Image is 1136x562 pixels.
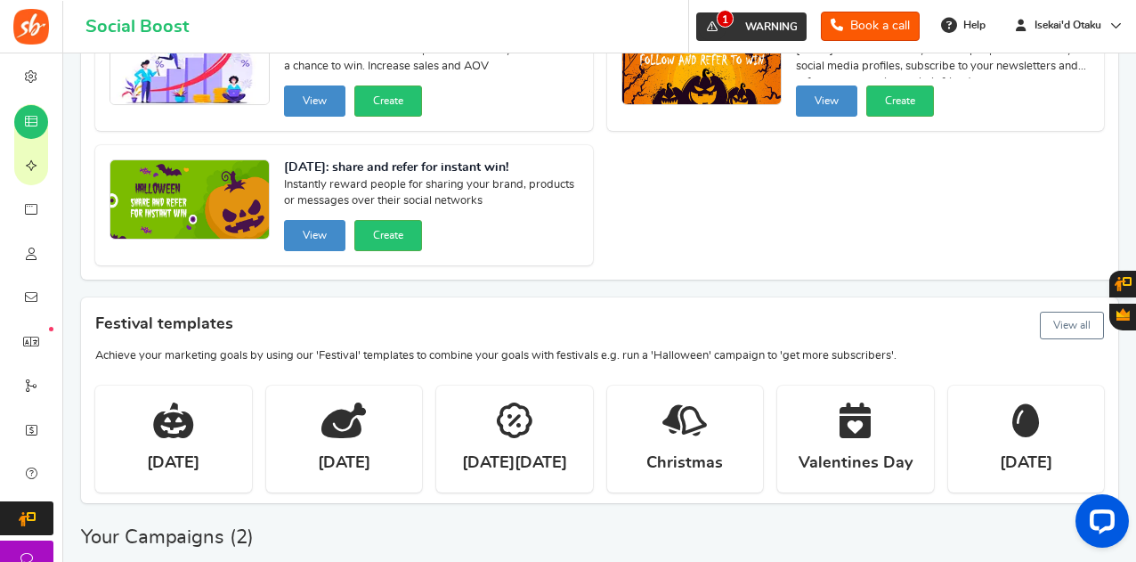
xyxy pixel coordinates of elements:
[959,18,986,33] span: Help
[95,348,1104,364] p: Achieve your marketing goals by using our 'Festival' templates to combine your goals with festiva...
[1040,312,1104,339] button: View all
[1061,487,1136,562] iframe: LiveChat chat widget
[799,452,913,475] strong: Valentines Day
[85,17,189,37] h1: Social Boost
[284,86,345,117] button: View
[354,86,422,117] button: Create
[696,12,807,41] a: 1 WARNING
[866,86,934,117] button: Create
[284,220,345,251] button: View
[796,43,1091,78] span: [DATE] themed- Instantly reward people who follow your social media profiles, subscribe to your n...
[110,26,269,106] img: Recommended Campaigns
[1000,452,1052,475] strong: [DATE]
[646,452,723,475] strong: Christmas
[934,11,994,39] a: Help
[1027,18,1108,33] span: Isekai'd Otaku
[13,9,49,45] img: Social Boost
[354,220,422,251] button: Create
[1116,308,1130,321] span: Gratisfaction
[462,452,567,475] strong: [DATE][DATE]
[236,527,247,547] span: 2
[318,452,370,475] strong: [DATE]
[147,452,199,475] strong: [DATE]
[110,160,269,240] img: Recommended Campaigns
[81,528,254,546] h2: Your Campaigns ( )
[95,308,1104,343] h4: Festival templates
[284,43,579,78] span: Enter customers who have purchased from your store for a chance to win. Increase sales and AOV
[284,159,579,177] strong: [DATE]: share and refer for instant win!
[717,10,734,28] span: 1
[284,177,579,213] span: Instantly reward people for sharing your brand, products or messages over their social networks
[796,86,857,117] button: View
[821,12,920,41] a: Book a call
[622,26,781,106] img: Recommended Campaigns
[745,21,798,32] span: WARNING
[49,327,53,331] em: New
[1109,304,1136,330] button: Gratisfaction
